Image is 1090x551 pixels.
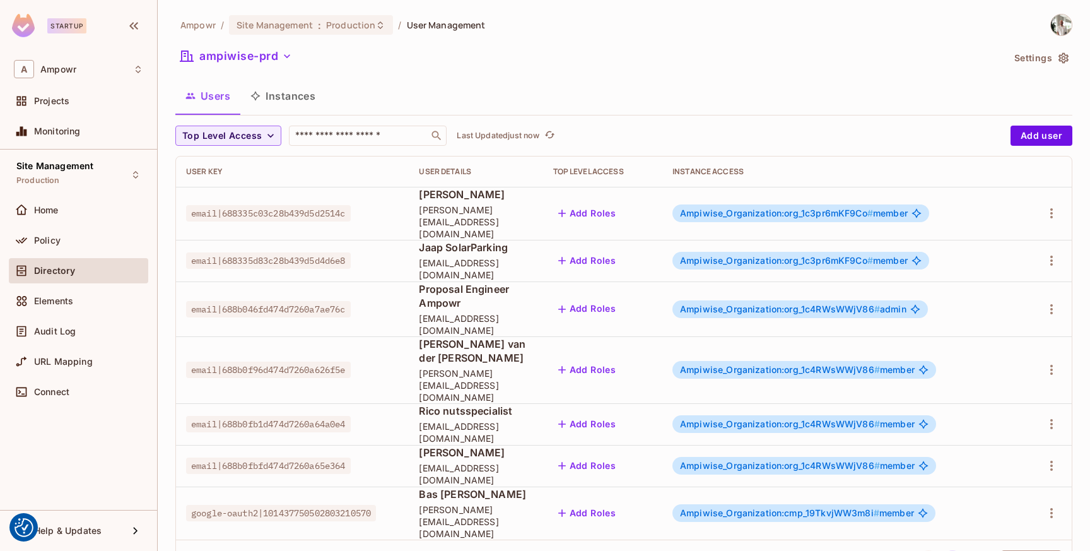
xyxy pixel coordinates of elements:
span: refresh [544,129,555,142]
button: Add Roles [553,503,621,523]
span: [PERSON_NAME] [419,187,532,201]
div: Startup [47,18,86,33]
button: Top Level Access [175,126,281,146]
img: Ali Samei [1051,15,1072,35]
span: # [874,418,880,429]
span: Production [16,175,60,186]
span: Directory [34,266,75,276]
span: [PERSON_NAME] van der [PERSON_NAME] [419,337,532,365]
li: / [221,19,224,31]
span: Help & Updates [34,526,102,536]
span: Connect [34,387,69,397]
span: Bas [PERSON_NAME] [419,487,532,501]
span: email|688b0fb1d474d7260a64a0e4 [186,416,351,432]
span: member [680,208,908,218]
span: [PERSON_NAME][EMAIL_ADDRESS][DOMAIN_NAME] [419,504,532,540]
span: # [867,255,873,266]
button: Add user [1011,126,1072,146]
span: Rico nutsspecialist [419,404,532,418]
span: member [680,256,908,266]
span: URL Mapping [34,357,93,367]
span: Site Management [16,161,93,171]
span: Top Level Access [182,128,262,144]
span: # [874,460,880,471]
span: # [874,364,880,375]
button: Settings [1009,48,1072,68]
button: Add Roles [553,360,621,380]
span: email|688335d83c28b439d5d4d6e8 [186,252,351,269]
span: Audit Log [34,326,76,336]
span: Elements [34,296,73,306]
div: User Details [419,167,532,177]
span: Monitoring [34,126,81,136]
button: refresh [542,128,557,143]
span: Ampiwise_Organization:org_1c4RWsWWjV86 [680,304,880,314]
span: User Management [407,19,486,31]
span: Production [326,19,375,31]
span: Jaap SolarParking [419,240,532,254]
span: Ampiwise_Organization:org_1c4RWsWWjV86 [680,460,880,471]
span: Ampiwise_Organization:org_1c3pr6mKF9Co [680,255,873,266]
button: Consent Preferences [15,518,33,537]
span: email|688b0f96d474d7260a626f5e [186,362,351,378]
div: Top Level Access [553,167,652,177]
span: Ampiwise_Organization:org_1c4RWsWWjV86 [680,418,880,429]
span: Home [34,205,59,215]
button: Add Roles [553,456,621,476]
span: : [317,20,322,30]
span: email|688b0fbfd474d7260a65e364 [186,458,351,474]
span: admin [680,304,906,314]
span: [EMAIL_ADDRESS][DOMAIN_NAME] [419,257,532,281]
span: [PERSON_NAME][EMAIL_ADDRESS][DOMAIN_NAME] [419,367,532,403]
div: Instance Access [672,167,1011,177]
button: Add Roles [553,414,621,434]
span: Ampiwise_Organization:cmp_19TkvjWW3m8i [680,507,879,518]
span: # [874,304,880,314]
span: member [680,508,914,518]
button: Instances [240,80,325,112]
span: member [680,365,915,375]
span: [PERSON_NAME] [419,446,532,459]
div: User Key [186,167,399,177]
span: google-oauth2|101437750502803210570 [186,505,376,521]
span: email|688335c03c28b439d5d2514c [186,205,351,222]
span: the active workspace [180,19,216,31]
span: [EMAIL_ADDRESS][DOMAIN_NAME] [419,462,532,486]
button: Add Roles [553,203,621,223]
span: Ampiwise_Organization:org_1c4RWsWWjV86 [680,364,880,375]
span: Projects [34,96,69,106]
span: # [874,507,879,518]
span: [EMAIL_ADDRESS][DOMAIN_NAME] [419,312,532,336]
span: [EMAIL_ADDRESS][DOMAIN_NAME] [419,420,532,444]
img: Revisit consent button [15,518,33,537]
span: Proposal Engineer Ampowr [419,282,532,310]
span: Policy [34,235,61,246]
p: Last Updated just now [457,131,539,141]
button: Add Roles [553,251,621,271]
span: # [867,208,873,218]
span: member [680,419,915,429]
li: / [398,19,401,31]
span: Workspace: Ampowr [40,64,76,74]
span: email|688b046fd474d7260a7ae76c [186,301,351,317]
img: SReyMgAAAABJRU5ErkJggg== [12,14,35,37]
button: Add Roles [553,299,621,319]
button: ampiwise-prd [175,46,297,66]
span: Ampiwise_Organization:org_1c3pr6mKF9Co [680,208,873,218]
span: Click to refresh data [539,128,557,143]
button: Users [175,80,240,112]
span: Site Management [237,19,313,31]
span: A [14,60,34,78]
span: [PERSON_NAME][EMAIL_ADDRESS][DOMAIN_NAME] [419,204,532,240]
span: member [680,461,915,471]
